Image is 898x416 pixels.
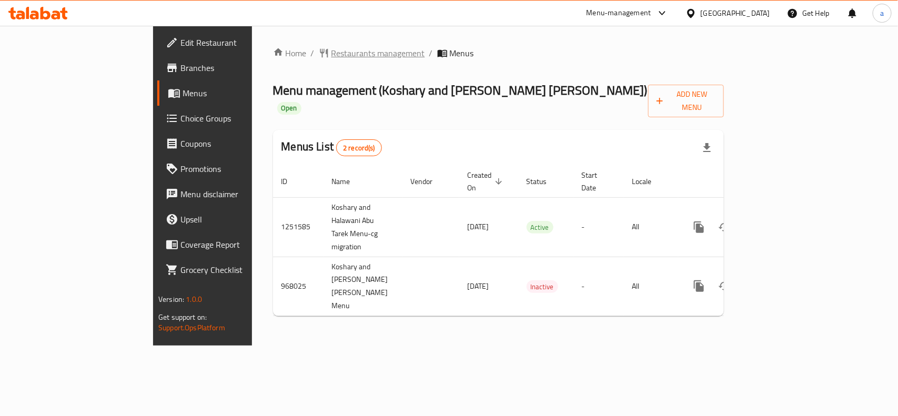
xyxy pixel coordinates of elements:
[331,47,425,59] span: Restaurants management
[648,85,724,117] button: Add New Menu
[880,7,884,19] span: a
[527,221,553,234] span: Active
[180,213,295,226] span: Upsell
[468,220,489,234] span: [DATE]
[527,175,561,188] span: Status
[281,139,382,156] h2: Menus List
[332,175,364,188] span: Name
[281,175,301,188] span: ID
[324,197,402,257] td: Koshary and Halawani Abu Tarek Menu-cg migration
[180,238,295,251] span: Coverage Report
[527,281,558,293] span: Inactive
[158,292,184,306] span: Version:
[678,166,796,198] th: Actions
[411,175,447,188] span: Vendor
[712,215,737,240] button: Change Status
[429,47,433,59] li: /
[157,30,303,55] a: Edit Restaurant
[158,310,207,324] span: Get support on:
[273,78,648,102] span: Menu management ( Koshary and [PERSON_NAME] [PERSON_NAME] )
[311,47,315,59] li: /
[587,7,651,19] div: Menu-management
[632,175,665,188] span: Locale
[157,181,303,207] a: Menu disclaimer
[450,47,474,59] span: Menus
[624,197,678,257] td: All
[157,156,303,181] a: Promotions
[324,257,402,316] td: Koshary and [PERSON_NAME] [PERSON_NAME] Menu
[158,321,225,334] a: Support.OpsPlatform
[527,280,558,293] div: Inactive
[180,263,295,276] span: Grocery Checklist
[468,169,506,194] span: Created On
[582,169,611,194] span: Start Date
[180,137,295,150] span: Coupons
[624,257,678,316] td: All
[468,279,489,293] span: [DATE]
[157,257,303,282] a: Grocery Checklist
[180,163,295,175] span: Promotions
[180,36,295,49] span: Edit Restaurant
[712,273,737,299] button: Change Status
[157,106,303,131] a: Choice Groups
[273,47,724,59] nav: breadcrumb
[157,55,303,80] a: Branches
[336,139,382,156] div: Total records count
[687,215,712,240] button: more
[180,112,295,125] span: Choice Groups
[319,47,425,59] a: Restaurants management
[337,143,381,153] span: 2 record(s)
[186,292,202,306] span: 1.0.0
[573,257,624,316] td: -
[701,7,770,19] div: [GEOGRAPHIC_DATA]
[157,232,303,257] a: Coverage Report
[157,131,303,156] a: Coupons
[687,273,712,299] button: more
[573,197,624,257] td: -
[180,62,295,74] span: Branches
[694,135,720,160] div: Export file
[180,188,295,200] span: Menu disclaimer
[183,87,295,99] span: Menus
[157,207,303,232] a: Upsell
[273,166,796,317] table: enhanced table
[657,88,715,114] span: Add New Menu
[157,80,303,106] a: Menus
